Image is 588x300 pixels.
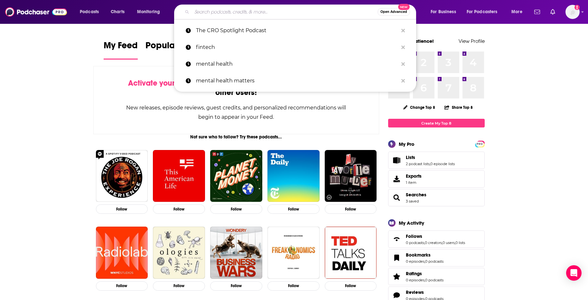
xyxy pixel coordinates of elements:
span: For Business [431,7,456,16]
button: Change Top 8 [399,103,439,111]
img: Podchaser - Follow, Share and Rate Podcasts [5,6,67,18]
a: mental health matters [174,72,416,89]
a: Lists [390,156,403,165]
span: More [511,7,522,16]
span: Activate your Feed [128,78,194,88]
a: TED Talks Daily [325,227,377,279]
img: User Profile [565,5,580,19]
span: Reviews [406,289,424,295]
button: Follow [153,281,205,291]
img: My Favorite Murder with Karen Kilgariff and Georgia Hardstark [325,150,377,202]
p: fintech [196,39,398,56]
span: Podcasts [80,7,99,16]
div: Not sure who to follow? Try these podcasts... [93,134,379,140]
a: Searches [390,193,403,202]
img: This American Life [153,150,205,202]
button: Follow [96,204,148,214]
p: mental health matters [196,72,398,89]
svg: Add a profile image [574,5,580,10]
button: Follow [325,204,377,214]
button: Follow [153,204,205,214]
span: Ratings [406,271,422,277]
button: Follow [96,281,148,291]
button: Follow [267,204,320,214]
span: Follows [406,233,422,239]
a: 2 podcast lists [406,162,430,166]
a: Reviews [406,289,443,295]
a: Popular Feed [145,40,200,60]
button: Show profile menu [565,5,580,19]
a: 3 saved [406,199,419,203]
button: Open AdvancedNew [378,8,410,16]
a: Charts [107,7,128,17]
button: Follow [210,281,262,291]
a: 0 podcasts [425,259,443,264]
span: My Feed [104,40,138,55]
a: Lists [406,155,455,160]
img: Radiolab [96,227,148,279]
span: Follows [388,230,485,248]
div: My Activity [399,220,424,226]
a: Freakonomics Radio [267,227,320,279]
span: , [425,278,425,282]
img: The Daily [267,150,320,202]
a: Create My Top 8 [388,119,485,127]
button: Follow [267,281,320,291]
a: 0 episodes [406,278,425,282]
span: Logged in as patiencebaldacci [565,5,580,19]
img: Planet Money [210,150,262,202]
button: open menu [462,7,507,17]
span: , [424,240,425,245]
p: The CRO Spotlight Podcast [196,22,398,39]
div: by following Podcasts, Creators, Lists, and other Users! [126,79,347,97]
div: Search podcasts, credits, & more... [180,5,422,19]
span: Open Advanced [380,10,407,14]
a: View Profile [459,38,485,44]
a: Searches [406,192,426,198]
a: 0 podcasts [406,240,424,245]
button: open menu [426,7,464,17]
a: 0 podcasts [425,278,443,282]
a: PRO [476,141,484,146]
img: Business Wars [210,227,262,279]
span: 1 item [406,180,422,185]
span: Monitoring [137,7,160,16]
span: Exports [406,173,422,179]
img: The Joe Rogan Experience [96,150,148,202]
a: 0 episode lists [430,162,455,166]
span: New [398,4,410,10]
a: My Feed [104,40,138,60]
span: Lists [406,155,415,160]
a: mental health [174,56,416,72]
button: Follow [325,281,377,291]
span: Lists [388,152,485,169]
span: Ratings [388,268,485,285]
a: Show notifications dropdown [532,6,543,17]
a: The CRO Spotlight Podcast [174,22,416,39]
span: Bookmarks [388,249,485,267]
button: Follow [210,204,262,214]
span: Charts [111,7,125,16]
a: 0 creators [425,240,442,245]
div: My Pro [399,141,415,147]
span: Popular Feed [145,40,200,55]
a: Bookmarks [390,253,403,262]
button: Share Top 8 [444,101,473,114]
a: Ratings [390,272,403,281]
span: Exports [390,174,403,183]
a: Exports [388,170,485,188]
a: 0 episodes [406,259,425,264]
button: open menu [133,7,168,17]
